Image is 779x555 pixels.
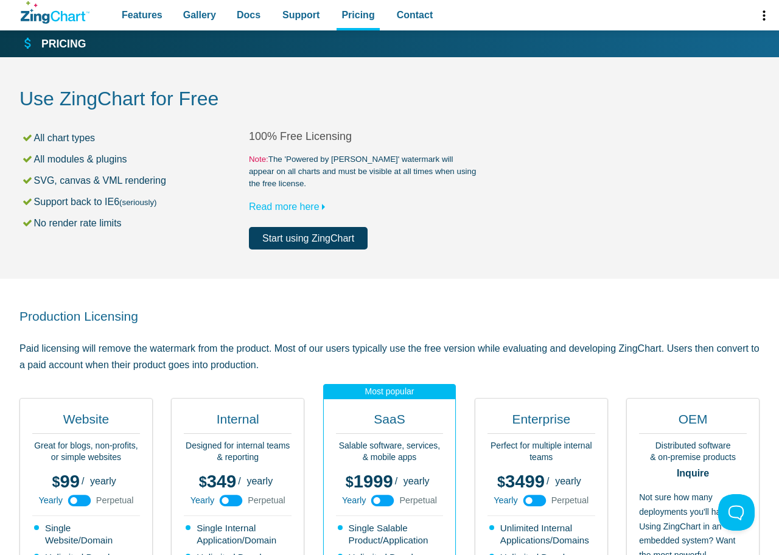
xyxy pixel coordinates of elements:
[547,476,549,486] span: /
[487,411,595,434] h2: Enterprise
[346,472,393,491] span: 1999
[32,440,140,464] p: Great for blogs, non-profits, or simple websites
[494,496,517,504] span: Yearly
[248,496,285,504] span: Perpetual
[184,411,292,434] h2: Internal
[90,476,116,486] span: yearly
[21,37,86,51] a: Pricing
[342,496,366,504] span: Yearly
[122,7,162,23] span: Features
[341,7,374,23] span: Pricing
[551,496,589,504] span: Perpetual
[249,227,368,250] a: Start using ZingChart
[82,476,84,486] span: /
[19,308,760,324] h2: Production Licensing
[338,522,444,546] li: Single Salable Product/Application
[249,130,478,144] h2: 100% Free Licensing
[119,198,156,207] small: (seriously)
[395,476,397,486] span: /
[19,340,760,373] p: Paid licensing will remove the watermark from the product. Most of our users typically use the fr...
[96,496,134,504] span: Perpetual
[497,472,545,491] span: 3499
[21,194,249,210] li: Support back to IE6
[199,472,237,491] span: 349
[249,155,268,164] span: Note:
[639,440,747,464] p: Distributed software & on-premise products
[52,472,79,491] span: 99
[718,494,755,531] iframe: Toggle Customer Support
[32,411,140,434] h2: Website
[21,215,249,231] li: No render rate limits
[34,522,140,546] li: Single Website/Domain
[21,1,89,24] a: ZingChart Logo. Click to return to the homepage
[639,469,747,478] strong: Inquire
[21,151,249,167] li: All modules & plugins
[555,476,581,486] span: yearly
[238,476,240,486] span: /
[183,7,216,23] span: Gallery
[237,7,260,23] span: Docs
[21,172,249,189] li: SVG, canvas & VML rendering
[399,496,437,504] span: Perpetual
[41,39,86,50] strong: Pricing
[21,130,249,146] li: All chart types
[190,496,214,504] span: Yearly
[282,7,320,23] span: Support
[38,496,62,504] span: Yearly
[184,440,292,464] p: Designed for internal teams & reporting
[397,7,433,23] span: Contact
[487,440,595,464] p: Perfect for multiple internal teams
[403,476,430,486] span: yearly
[246,476,273,486] span: yearly
[186,522,292,546] li: Single Internal Application/Domain
[489,522,595,546] li: Unlimited Internal Applications/Domains
[639,411,747,434] h2: OEM
[336,440,444,464] p: Salable software, services, & mobile apps
[336,411,444,434] h2: SaaS
[249,201,330,212] a: Read more here
[249,153,478,190] small: The 'Powered by [PERSON_NAME]' watermark will appear on all charts and must be visible at all tim...
[19,86,760,114] h2: Use ZingChart for Free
